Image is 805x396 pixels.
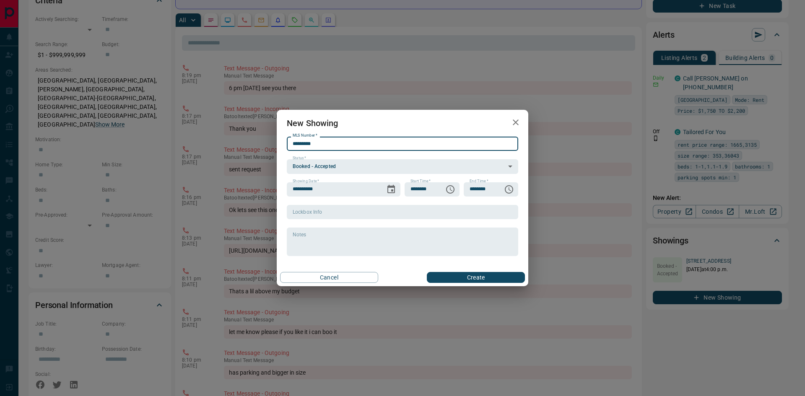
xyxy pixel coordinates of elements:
button: Choose date, selected date is Sep 15, 2025 [383,181,400,198]
label: Status [293,155,306,161]
label: MLS Number [293,133,317,138]
label: Showing Date [293,179,319,184]
button: Create [427,272,525,283]
h2: New Showing [277,110,348,137]
button: Cancel [280,272,378,283]
button: Choose time, selected time is 7:00 PM [501,181,517,198]
label: Start Time [410,179,431,184]
label: End Time [470,179,488,184]
div: Booked - Accepted [287,159,518,173]
button: Choose time, selected time is 6:00 PM [442,181,459,198]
